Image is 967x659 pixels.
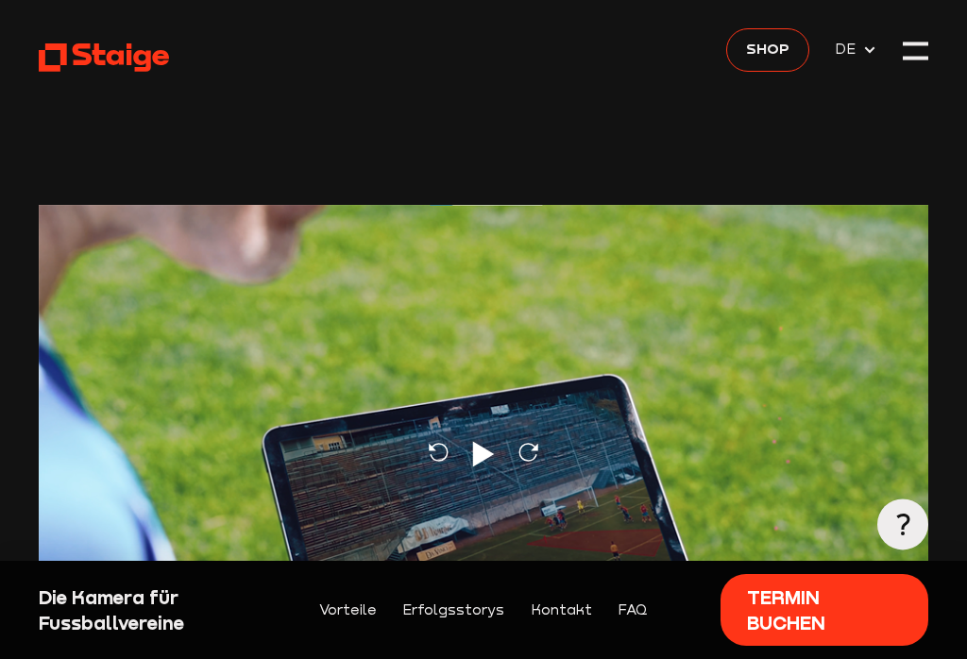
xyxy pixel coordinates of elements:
[721,574,928,647] a: Termin buchen
[746,38,789,60] span: Shop
[402,599,504,621] a: Erfolgsstorys
[726,28,810,72] a: Shop
[618,599,648,621] a: FAQ
[39,584,246,635] div: Die Kamera für Fussballvereine
[319,599,377,621] a: Vorteile
[835,38,862,60] span: DE
[531,599,592,621] a: Kontakt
